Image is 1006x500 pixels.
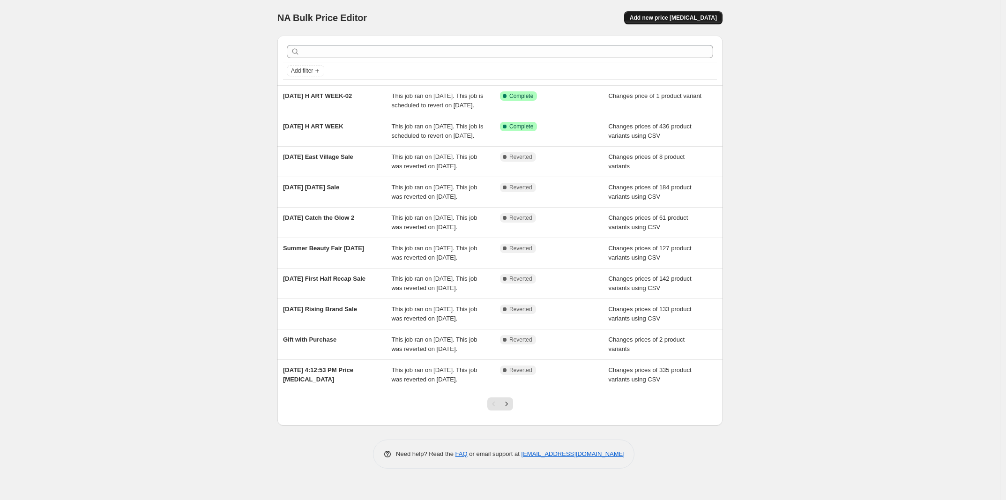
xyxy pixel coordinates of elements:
[455,450,468,457] a: FAQ
[522,450,625,457] a: [EMAIL_ADDRESS][DOMAIN_NAME]
[392,184,477,200] span: This job ran on [DATE]. This job was reverted on [DATE].
[392,306,477,322] span: This job ran on [DATE]. This job was reverted on [DATE].
[609,306,692,322] span: Changes prices of 133 product variants using CSV
[609,336,685,352] span: Changes prices of 2 product variants
[283,336,336,343] span: Gift with Purchase
[392,336,477,352] span: This job ran on [DATE]. This job was reverted on [DATE].
[487,397,513,410] nav: Pagination
[392,275,477,291] span: This job ran on [DATE]. This job was reverted on [DATE].
[392,92,484,109] span: This job ran on [DATE]. This job is scheduled to revert on [DATE].
[283,123,343,130] span: [DATE] H ART WEEK
[291,67,313,75] span: Add filter
[392,153,477,170] span: This job ran on [DATE]. This job was reverted on [DATE].
[283,214,354,221] span: [DATE] Catch the Glow 2
[283,92,352,99] span: [DATE] H ART WEEK-02
[609,153,685,170] span: Changes prices of 8 product variants
[609,245,692,261] span: Changes prices of 127 product variants using CSV
[283,184,339,191] span: [DATE] [DATE] Sale
[609,366,692,383] span: Changes prices of 335 product variants using CSV
[509,92,533,100] span: Complete
[468,450,522,457] span: or email support at
[509,123,533,130] span: Complete
[283,245,364,252] span: Summer Beauty Fair [DATE]
[277,13,367,23] span: NA Bulk Price Editor
[609,184,692,200] span: Changes prices of 184 product variants using CSV
[509,153,532,161] span: Reverted
[609,214,688,231] span: Changes prices of 61 product variants using CSV
[609,275,692,291] span: Changes prices of 142 product variants using CSV
[509,306,532,313] span: Reverted
[609,123,692,139] span: Changes prices of 436 product variants using CSV
[283,275,365,282] span: [DATE] First Half Recap Sale
[283,366,353,383] span: [DATE] 4:12:53 PM Price [MEDICAL_DATA]
[396,450,455,457] span: Need help? Read the
[509,336,532,343] span: Reverted
[624,11,723,24] button: Add new price [MEDICAL_DATA]
[609,92,702,99] span: Changes price of 1 product variant
[509,366,532,374] span: Reverted
[392,366,477,383] span: This job ran on [DATE]. This job was reverted on [DATE].
[283,153,353,160] span: [DATE] East Village Sale
[630,14,717,22] span: Add new price [MEDICAL_DATA]
[509,184,532,191] span: Reverted
[392,214,477,231] span: This job ran on [DATE]. This job was reverted on [DATE].
[287,65,324,76] button: Add filter
[500,397,513,410] button: Next
[509,275,532,283] span: Reverted
[509,214,532,222] span: Reverted
[392,245,477,261] span: This job ran on [DATE]. This job was reverted on [DATE].
[283,306,357,313] span: [DATE] Rising Brand Sale
[509,245,532,252] span: Reverted
[392,123,484,139] span: This job ran on [DATE]. This job is scheduled to revert on [DATE].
